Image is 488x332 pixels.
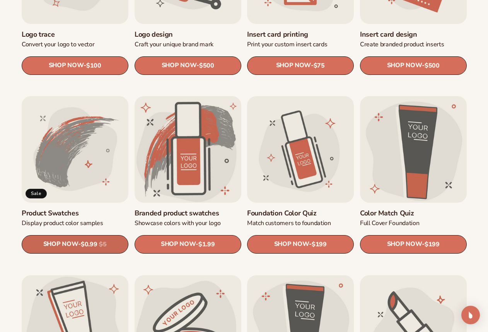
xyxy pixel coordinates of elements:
a: SHOP NOW- $100 [22,56,128,75]
span: SHOP NOW [387,62,421,69]
span: SHOP NOW [387,241,421,248]
span: $500 [424,62,439,69]
s: $5 [99,241,106,248]
a: Logo trace [22,30,128,39]
a: Branded product swatches [135,209,241,218]
span: $100 [86,62,101,69]
a: Color Match Quiz [360,209,467,218]
a: SHOP NOW- $500 [135,56,241,75]
span: SHOP NOW [274,241,309,248]
span: $75 [314,62,325,69]
a: Insert card design [360,30,467,39]
a: SHOP NOW- $199 [247,235,354,254]
span: $0.99 [81,241,97,248]
span: $199 [312,241,327,248]
span: $1.99 [198,241,215,248]
span: SHOP NOW [49,62,84,69]
a: SHOP NOW- $199 [360,235,467,254]
span: SHOP NOW [43,241,78,248]
a: Insert card printing [247,30,354,39]
a: SHOP NOW- $1.99 [135,235,241,254]
span: $199 [424,241,439,248]
div: Open Intercom Messenger [461,306,480,324]
span: $500 [199,62,214,69]
a: Foundation Color Quiz [247,209,354,218]
span: SHOP NOW [276,62,311,69]
span: SHOP NOW [161,62,196,69]
a: SHOP NOW- $0.99 $5 [22,235,128,254]
a: Logo design [135,30,241,39]
a: SHOP NOW- $500 [360,56,467,75]
a: SHOP NOW- $75 [247,56,354,75]
span: SHOP NOW [160,241,195,248]
a: Product Swatches [22,209,128,218]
